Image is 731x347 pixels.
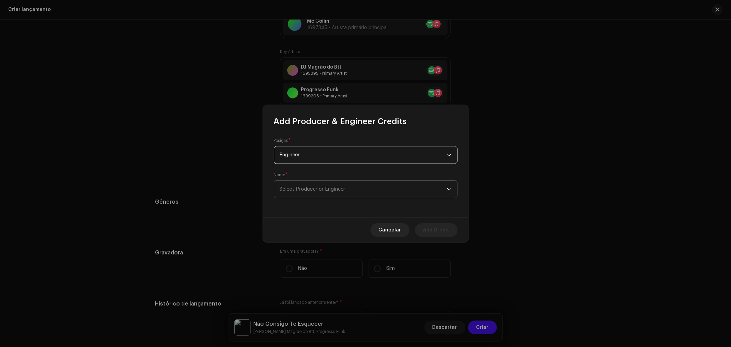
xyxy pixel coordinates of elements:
div: dropdown trigger [447,181,452,198]
span: Add Credit [423,223,449,237]
button: Cancelar [370,223,410,237]
label: Nome [274,172,288,178]
span: Select Producer or Engineer [280,181,447,198]
span: Engineer [280,146,447,164]
button: Add Credit [415,223,458,237]
span: Add Producer & Engineer Credits [274,116,407,127]
span: Cancelar [379,223,401,237]
div: dropdown trigger [447,146,452,164]
span: Select Producer or Engineer [280,187,345,192]
label: Posição [274,138,291,143]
